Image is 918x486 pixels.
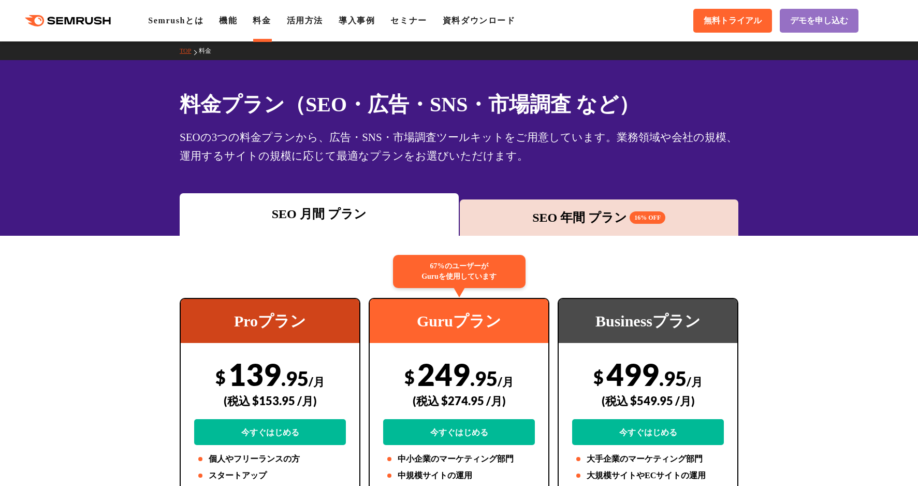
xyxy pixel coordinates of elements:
[383,419,535,445] a: 今すぐはじめる
[148,16,203,25] a: Semrushとは
[498,375,514,389] span: /月
[180,89,738,120] h1: 料金プラン（SEO・広告・SNS・市場調査 など）
[180,128,738,165] div: SEOの3つの料金プランから、広告・SNS・市場調査ツールキットをご用意しています。業務領域や会社の規模、運用するサイトの規模に応じて最適なプランをお選びいただけます。
[704,16,762,26] span: 無料トライアル
[370,299,548,343] div: Guruプラン
[470,366,498,390] span: .95
[593,366,604,388] span: $
[780,9,858,33] a: デモを申し込む
[287,16,323,25] a: 活用方法
[194,382,346,419] div: (税込 $153.95 /月)
[572,419,724,445] a: 今すぐはじめる
[572,356,724,445] div: 499
[693,9,772,33] a: 無料トライアル
[309,375,325,389] span: /月
[572,382,724,419] div: (税込 $549.95 /月)
[393,255,526,288] div: 67%のユーザーが Guruを使用しています
[572,469,724,482] li: 大規模サイトやECサイトの運用
[194,453,346,465] li: 個人やフリーランスの方
[572,453,724,465] li: 大手企業のマーケティング部門
[404,366,415,388] span: $
[281,366,309,390] span: .95
[559,299,737,343] div: Businessプラン
[390,16,427,25] a: セミナー
[185,205,454,223] div: SEO 月間 プラン
[180,47,199,54] a: TOP
[194,419,346,445] a: 今すぐはじめる
[383,382,535,419] div: (税込 $274.95 /月)
[465,208,734,227] div: SEO 年間 プラン
[339,16,375,25] a: 導入事例
[215,366,226,388] span: $
[383,356,535,445] div: 249
[383,453,535,465] li: 中小企業のマーケティング部門
[790,16,848,26] span: デモを申し込む
[253,16,271,25] a: 料金
[219,16,237,25] a: 機能
[194,356,346,445] div: 139
[630,211,665,224] span: 16% OFF
[443,16,516,25] a: 資料ダウンロード
[687,375,703,389] span: /月
[181,299,359,343] div: Proプラン
[659,366,687,390] span: .95
[383,469,535,482] li: 中規模サイトの運用
[199,47,219,54] a: 料金
[194,469,346,482] li: スタートアップ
